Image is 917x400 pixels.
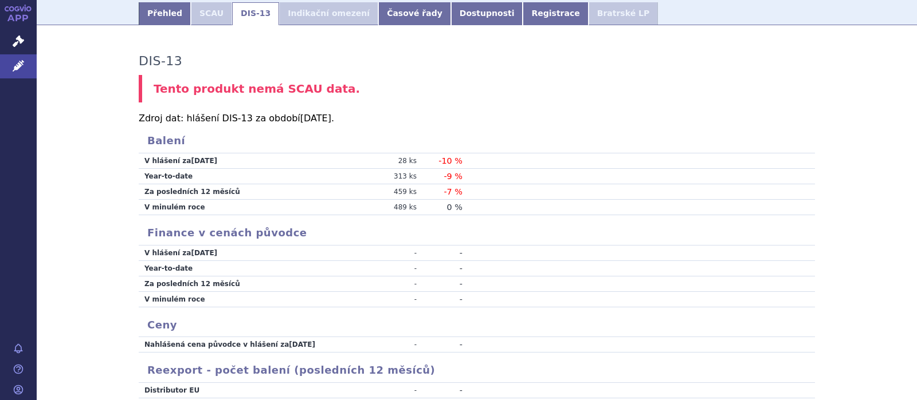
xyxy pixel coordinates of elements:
td: Year-to-date [139,260,339,276]
span: -7 % [444,187,463,196]
td: Year-to-date [139,169,339,184]
td: - [339,383,425,398]
td: 489 ks [339,200,425,215]
td: - [425,276,463,291]
div: Tento produkt nemá SCAU data. [139,75,815,103]
td: V minulém roce [139,200,339,215]
td: - [339,260,425,276]
a: Přehled [139,2,191,25]
td: 28 ks [339,153,425,169]
a: Registrace [523,2,588,25]
h3: Reexport - počet balení (posledních 12 měsíců) [139,364,815,377]
td: Za posledních 12 měsíců [139,276,339,291]
span: -10 % [438,156,463,165]
td: Za posledních 12 měsíců [139,184,339,200]
h3: Balení [139,134,815,147]
td: - [425,337,463,353]
td: - [425,291,463,307]
h3: DIS-13 [139,54,182,69]
td: - [425,260,463,276]
td: V hlášení za [139,245,339,261]
td: 459 ks [339,184,425,200]
td: - [425,245,463,261]
span: [DATE] [289,340,315,348]
td: - [339,245,425,261]
td: Distributor EU [139,383,339,398]
td: V minulém roce [139,291,339,307]
span: [DATE] [191,249,217,257]
a: DIS-13 [232,2,279,25]
td: - [339,337,425,353]
td: - [425,383,463,398]
td: - [339,291,425,307]
p: Zdroj dat: hlášení DIS-13 za období . [139,114,815,123]
span: [DATE] [191,157,217,165]
span: 0 % [447,203,463,212]
td: - [339,276,425,291]
td: 313 ks [339,169,425,184]
td: V hlášení za [139,153,339,169]
a: Časové řady [378,2,451,25]
a: Dostupnosti [451,2,523,25]
span: -9 % [444,172,463,181]
td: Nahlášená cena původce v hlášení za [139,337,339,353]
span: [DATE] [300,113,331,124]
h3: Finance v cenách původce [139,227,815,239]
h3: Ceny [139,319,815,331]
